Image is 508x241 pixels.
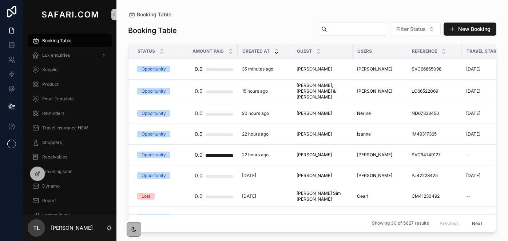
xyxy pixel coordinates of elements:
span: [DATE] [466,131,480,137]
a: [DATE] [242,193,288,199]
span: [DATE] [466,66,480,72]
a: CM41230492 [412,193,457,199]
a: Shoppers [28,136,112,149]
span: Reminders [42,111,64,116]
a: Opportunity [137,88,179,95]
div: 0.0 [195,127,203,141]
a: [PERSON_NAME], [PERSON_NAME] & [PERSON_NAME] [297,83,348,100]
a: [PERSON_NAME] [357,152,403,158]
span: [PERSON_NAME] [297,173,332,178]
div: Opportunity [142,88,166,95]
a: [PERSON_NAME] [297,214,348,220]
span: [DATE] [466,214,480,220]
span: Supplier [42,67,59,73]
p: [DATE] [242,173,256,178]
div: Opportunity [142,172,166,179]
span: [PERSON_NAME] [297,152,332,158]
a: LG87646757 [412,214,457,220]
a: Opportunity [137,152,179,158]
a: Lost [137,193,179,200]
p: 22 hours ago [242,131,269,137]
a: [PERSON_NAME] [357,88,403,94]
p: 22 hours ago [242,152,269,158]
span: [PERSON_NAME] [357,66,392,72]
a: 0.0 [187,84,233,99]
p: [PERSON_NAME] [51,224,93,232]
p: 35 minutes ago [242,66,273,72]
a: 20 hours ago [242,111,288,116]
span: Lux enquiries [42,52,70,58]
div: 0.0 [195,84,203,99]
span: LG87646757 [412,214,438,220]
h1: Booking Table [128,25,177,36]
span: [DATE] [466,111,480,116]
span: [PERSON_NAME] [297,66,332,72]
a: 0.0 [187,210,233,224]
span: LC66522069 [412,88,438,94]
span: Booking Table [137,11,171,18]
a: ND67338450 [412,111,457,116]
a: SVC94749127 [412,152,457,158]
div: Opportunity [142,152,166,158]
a: Booking Table [128,11,171,18]
a: Receivables [28,150,112,164]
div: scrollable content [23,29,116,215]
a: 22 hours ago [242,131,288,137]
span: [PERSON_NAME] [357,152,392,158]
a: Email Template [28,92,112,105]
a: IM49317365 [412,131,457,137]
span: Users [357,48,372,54]
div: Opportunity [142,214,166,220]
span: Guest [297,48,312,54]
a: PJ42228425 [412,173,457,178]
a: Travel Insurance NEW [28,121,112,134]
a: [PERSON_NAME] [357,66,403,72]
span: [DATE] [466,88,480,94]
a: 15 hours ago [242,88,288,94]
a: Lux enquiries [28,49,112,62]
a: SVC66865098 [412,66,457,72]
span: Showing 30 of 5627 results [372,221,429,226]
a: [DATE] [242,173,288,178]
span: Email Template [42,96,74,102]
a: 0.0 [187,127,233,141]
span: [PERSON_NAME] [297,131,332,137]
a: Cearl [357,193,403,199]
span: Dynamo [42,183,60,189]
span: Travel Starts [467,48,502,54]
span: Product [42,81,59,87]
p: 15 hours ago [242,88,268,94]
a: [PERSON_NAME] [297,66,348,72]
span: Traveling soon [42,169,72,174]
span: [PERSON_NAME] [357,173,392,178]
span: Receivables [42,154,67,160]
a: Izanne [357,131,403,137]
span: Shoppers [42,140,62,145]
div: Lost [142,193,150,200]
span: PJ42228425 [412,173,438,178]
a: Booking Table [28,34,112,47]
div: 0.0 [195,148,203,162]
span: Created at [242,48,270,54]
div: 0.0 [195,62,203,76]
span: -- [466,193,471,199]
span: CM41230492 [412,193,440,199]
a: Dynamo [28,180,112,193]
button: Next [467,218,487,229]
a: 0.0 [187,168,233,183]
button: Select Button [390,22,441,36]
span: Amount Paid [193,48,224,54]
span: ND67338450 [412,111,439,116]
button: New Booking [444,23,496,36]
div: 0.0 [195,168,203,183]
a: Opportunity [137,131,179,137]
a: 0.0 [187,148,233,162]
span: SVC66865098 [412,66,441,72]
span: Nerine [357,111,371,116]
p: 20 hours ago [242,111,269,116]
div: Opportunity [142,66,166,72]
a: [PERSON_NAME] Sim [PERSON_NAME] [297,190,348,202]
a: Opportunity [137,214,179,220]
